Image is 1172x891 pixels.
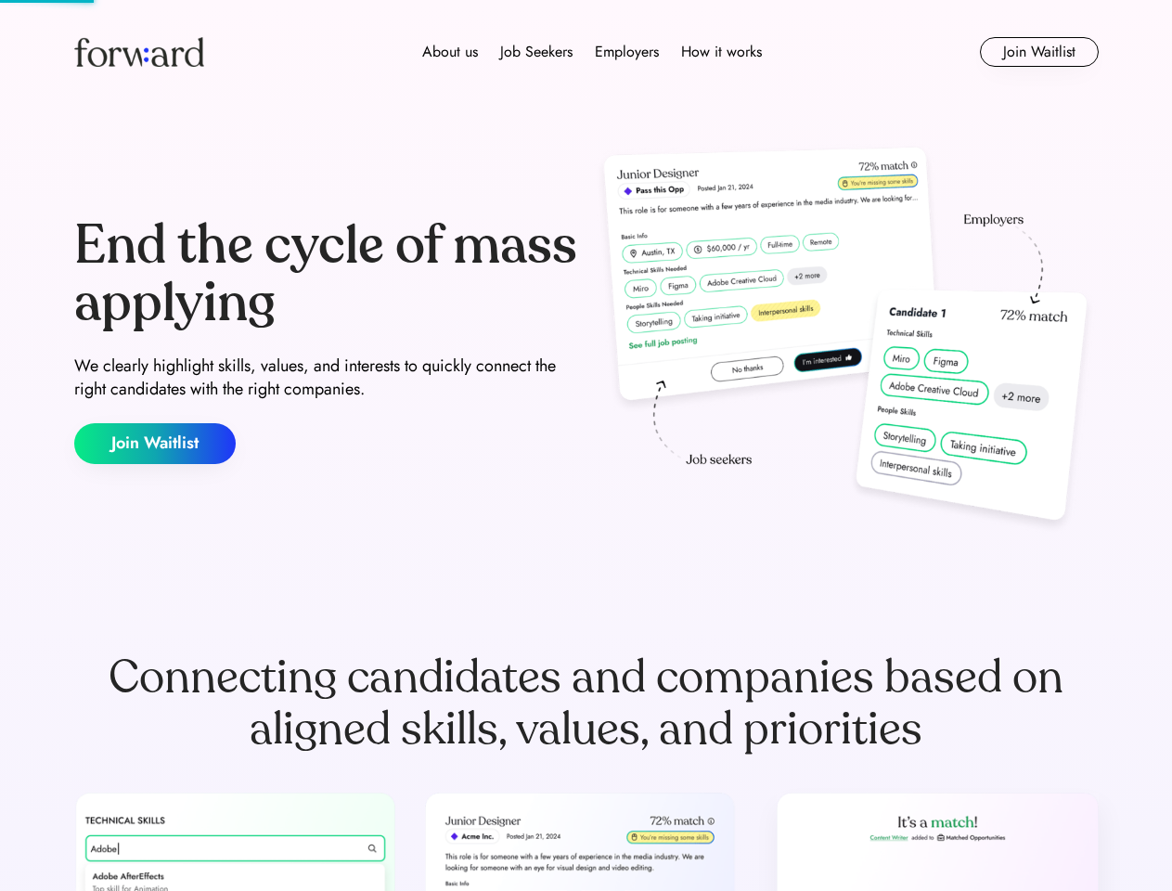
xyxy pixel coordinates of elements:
img: Forward logo [74,37,204,67]
div: End the cycle of mass applying [74,217,579,331]
div: About us [422,41,478,63]
img: hero-image.png [594,141,1099,540]
div: How it works [681,41,762,63]
div: Job Seekers [500,41,573,63]
div: We clearly highlight skills, values, and interests to quickly connect the right candidates with t... [74,355,579,401]
button: Join Waitlist [74,423,236,464]
div: Connecting candidates and companies based on aligned skills, values, and priorities [74,652,1099,755]
button: Join Waitlist [980,37,1099,67]
div: Employers [595,41,659,63]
